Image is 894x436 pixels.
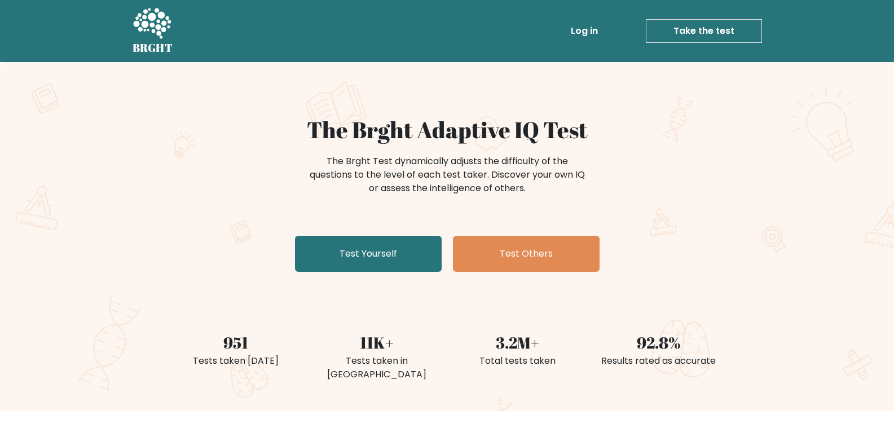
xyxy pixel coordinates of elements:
[313,354,441,381] div: Tests taken in [GEOGRAPHIC_DATA]
[595,331,723,354] div: 92.8%
[453,236,600,272] a: Test Others
[133,41,173,55] h5: BRGHT
[295,236,442,272] a: Test Yourself
[172,331,300,354] div: 951
[454,331,582,354] div: 3.2M+
[313,331,441,354] div: 11K+
[566,20,602,42] a: Log in
[595,354,723,368] div: Results rated as accurate
[172,354,300,368] div: Tests taken [DATE]
[133,5,173,58] a: BRGHT
[454,354,582,368] div: Total tests taken
[646,19,762,43] a: Take the test
[306,155,588,195] div: The Brght Test dynamically adjusts the difficulty of the questions to the level of each test take...
[172,116,723,143] h1: The Brght Adaptive IQ Test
